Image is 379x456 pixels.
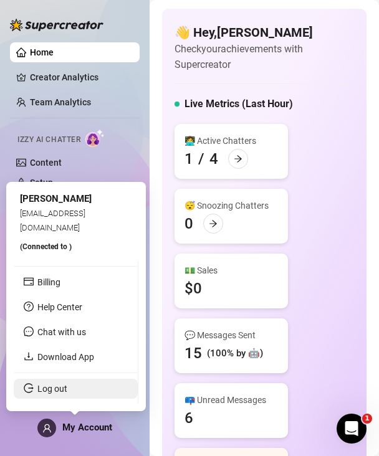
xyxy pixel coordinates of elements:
a: Log out [37,384,67,394]
img: AI Chatter [85,129,105,147]
span: [PERSON_NAME] [20,193,92,204]
span: arrow-right [209,219,218,228]
div: 👩‍💻 Active Chatters [185,134,278,148]
span: 1 [362,414,372,424]
div: $0 [185,278,202,298]
li: Log out [14,379,138,399]
span: (Connected to ) [20,242,72,251]
div: 😴 Snoozing Chatters [185,199,278,212]
div: 📪 Unread Messages [185,393,278,407]
li: Billing [14,272,138,292]
div: 0 [185,214,193,234]
img: logo-BBDzfeDw.svg [10,19,103,31]
span: arrow-right [234,154,242,163]
div: 6 [185,408,193,428]
a: Setup [30,178,53,188]
article: Check your achievements with Supercreator [175,41,354,72]
span: message [24,326,34,336]
a: Team Analytics [30,97,91,107]
a: Help Center [37,302,82,312]
a: Content [30,158,62,168]
span: [EMAIL_ADDRESS][DOMAIN_NAME] [20,209,85,232]
div: 15 [185,343,202,363]
span: Izzy AI Chatter [17,134,80,146]
a: Creator Analytics [30,67,130,87]
h4: 👋 Hey, [PERSON_NAME] [175,24,354,41]
div: (100% by 🤖) [207,346,263,361]
span: Chat with us [37,327,86,337]
span: My Account [62,422,112,433]
a: Billing [37,277,60,287]
div: 💬 Messages Sent [185,328,278,342]
div: 4 [209,149,218,169]
a: Home [30,47,54,57]
h5: Live Metrics (Last Hour) [185,97,293,112]
span: user [42,424,52,433]
a: Download App [37,352,94,362]
div: 💵 Sales [185,264,278,277]
div: 1 [185,149,193,169]
iframe: Intercom live chat [337,414,367,444]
